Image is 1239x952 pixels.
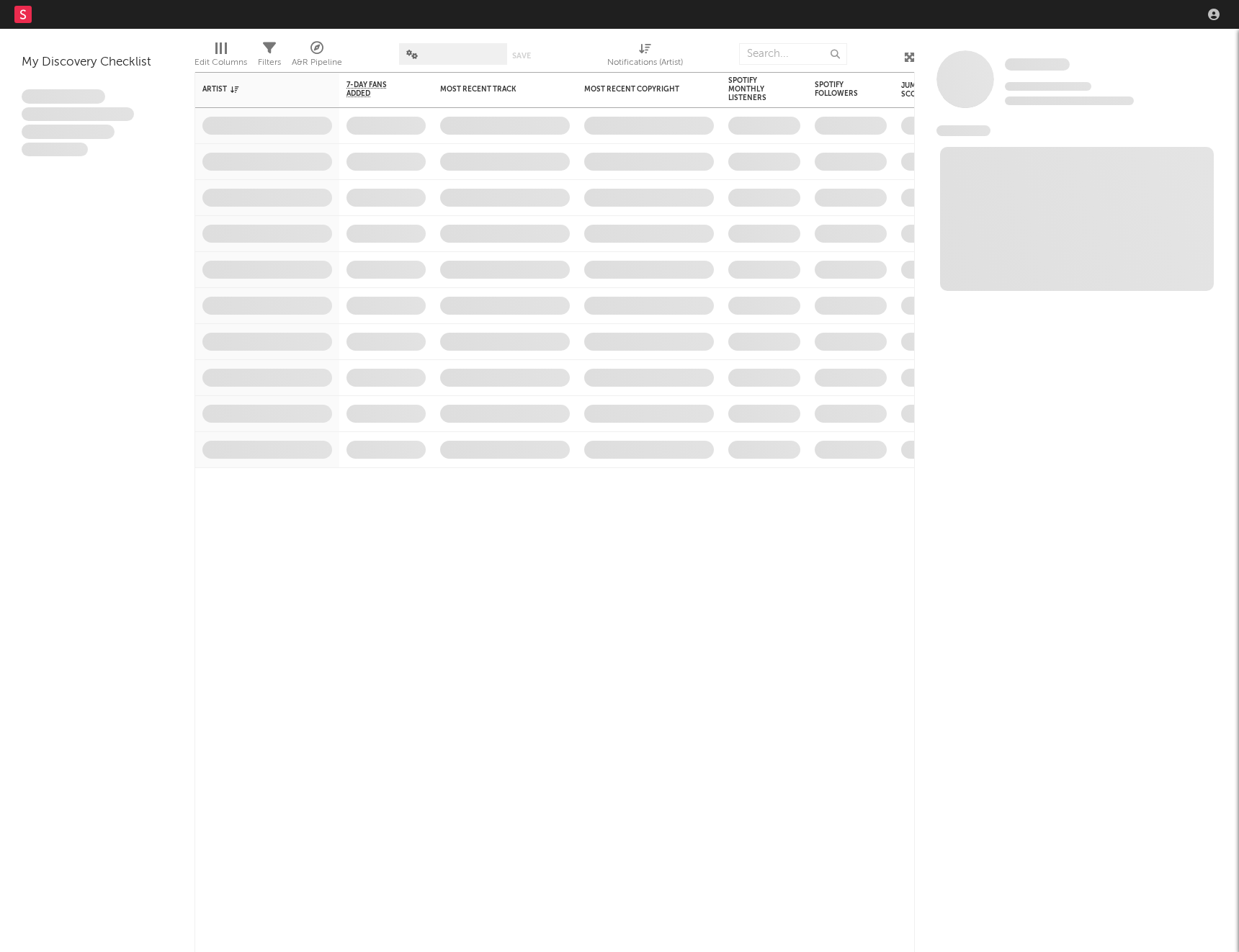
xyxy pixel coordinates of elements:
div: A&R Pipeline [292,36,342,78]
div: My Discovery Checklist [22,54,173,71]
span: Integer aliquet in purus et [22,107,134,122]
button: Save [512,52,531,60]
div: Most Recent Track [440,85,548,94]
span: 7-Day Fans Added [346,81,404,98]
div: Edit Columns [194,36,247,78]
div: Most Recent Copyright [584,85,692,94]
div: Spotify Monthly Listeners [728,76,779,102]
div: A&R Pipeline [292,54,342,71]
input: Search... [739,43,847,65]
span: 0 fans last week [1005,96,1134,105]
span: Praesent ac interdum [22,125,115,139]
span: Lorem ipsum dolor [22,89,105,104]
div: Edit Columns [194,54,247,71]
span: Tracking Since: [DATE] [1005,82,1091,91]
div: Jump Score [901,81,937,99]
div: Notifications (Artist) [607,36,683,78]
div: Notifications (Artist) [607,54,683,71]
span: News Feed [936,125,990,136]
div: Artist [202,85,310,94]
div: Filters [258,54,281,71]
div: Spotify Followers [815,81,865,98]
span: Some Artist [1005,58,1070,71]
span: Aliquam viverra [22,143,88,157]
div: Filters [258,36,281,78]
a: Some Artist [1005,58,1070,72]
